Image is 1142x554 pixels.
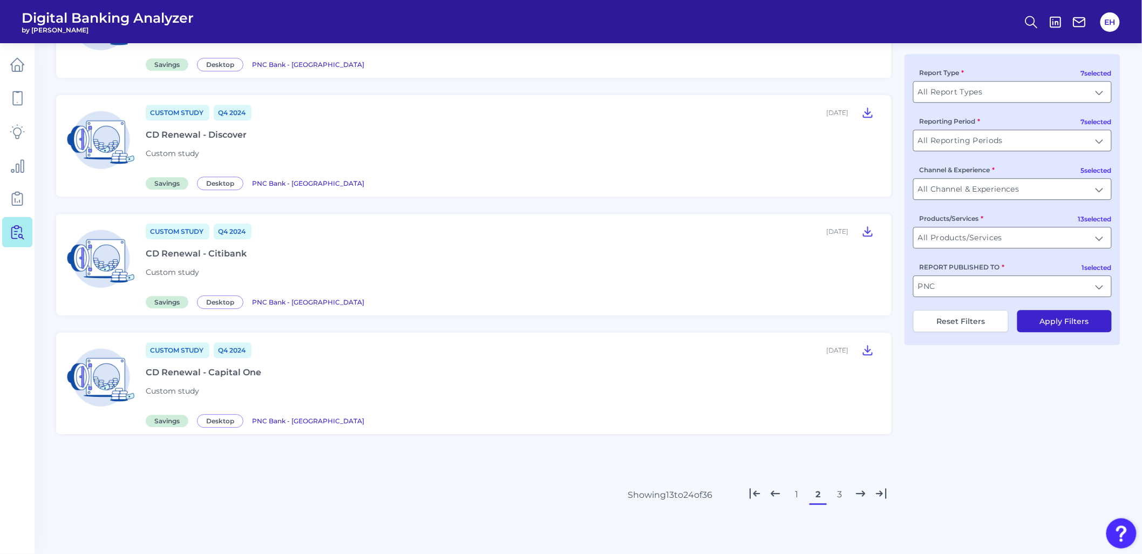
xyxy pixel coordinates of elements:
a: Q4 2024 [214,105,251,120]
button: Apply Filters [1017,310,1112,332]
a: Custom Study [146,342,209,358]
label: Report Type [920,69,964,77]
a: PNC Bank - [GEOGRAPHIC_DATA] [252,178,364,188]
button: CD Renewal - Citibank [857,222,879,240]
label: Reporting Period [920,117,981,125]
button: CD Renewal - Discover [857,104,879,121]
span: by [PERSON_NAME] [22,26,194,34]
span: Savings [146,415,188,427]
a: Desktop [197,296,248,307]
a: Desktop [197,415,248,425]
button: Open Resource Center [1106,518,1137,549]
label: REPORT PUBLISHED TO [920,263,1005,271]
span: Desktop [197,295,243,309]
a: Desktop [197,59,248,69]
span: Custom study [146,386,199,396]
button: EH [1100,12,1120,32]
button: CD Renewal - Capital One [857,341,879,359]
button: 2 [810,486,827,503]
div: [DATE] [826,346,848,354]
a: Q4 2024 [214,224,251,239]
span: PNC Bank - [GEOGRAPHIC_DATA] [252,179,364,187]
span: PNC Bank - [GEOGRAPHIC_DATA] [252,298,364,306]
span: Desktop [197,414,243,428]
span: Desktop [197,177,243,190]
a: Q4 2024 [214,342,251,358]
div: CD Renewal - Capital One [146,367,261,377]
a: Savings [146,178,193,188]
span: Savings [146,58,188,71]
img: Savings [65,222,137,295]
div: [DATE] [826,227,848,235]
span: Custom study [146,148,199,158]
span: Savings [146,177,188,190]
span: PNC Bank - [GEOGRAPHIC_DATA] [252,60,364,69]
a: PNC Bank - [GEOGRAPHIC_DATA] [252,59,364,69]
label: Products/Services [920,214,984,222]
div: [DATE] [826,109,848,117]
div: Showing 13 to 24 of 36 [628,490,712,500]
img: Savings [65,104,137,176]
a: Custom Study [146,224,209,239]
img: Savings [65,341,137,414]
a: Custom Study [146,105,209,120]
span: Digital Banking Analyzer [22,10,194,26]
a: PNC Bank - [GEOGRAPHIC_DATA] [252,415,364,425]
button: 1 [788,486,805,503]
a: PNC Bank - [GEOGRAPHIC_DATA] [252,296,364,307]
a: Savings [146,296,193,307]
div: CD Renewal - Citibank [146,248,247,259]
span: PNC Bank - [GEOGRAPHIC_DATA] [252,417,364,425]
div: CD Renewal - Discover [146,130,247,140]
span: Desktop [197,58,243,71]
button: 3 [831,486,848,503]
a: Savings [146,59,193,69]
button: Reset Filters [913,310,1009,332]
span: Custom study [146,267,199,277]
span: Savings [146,296,188,308]
a: Desktop [197,178,248,188]
label: Channel & Experience [920,166,995,174]
a: Savings [146,415,193,425]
